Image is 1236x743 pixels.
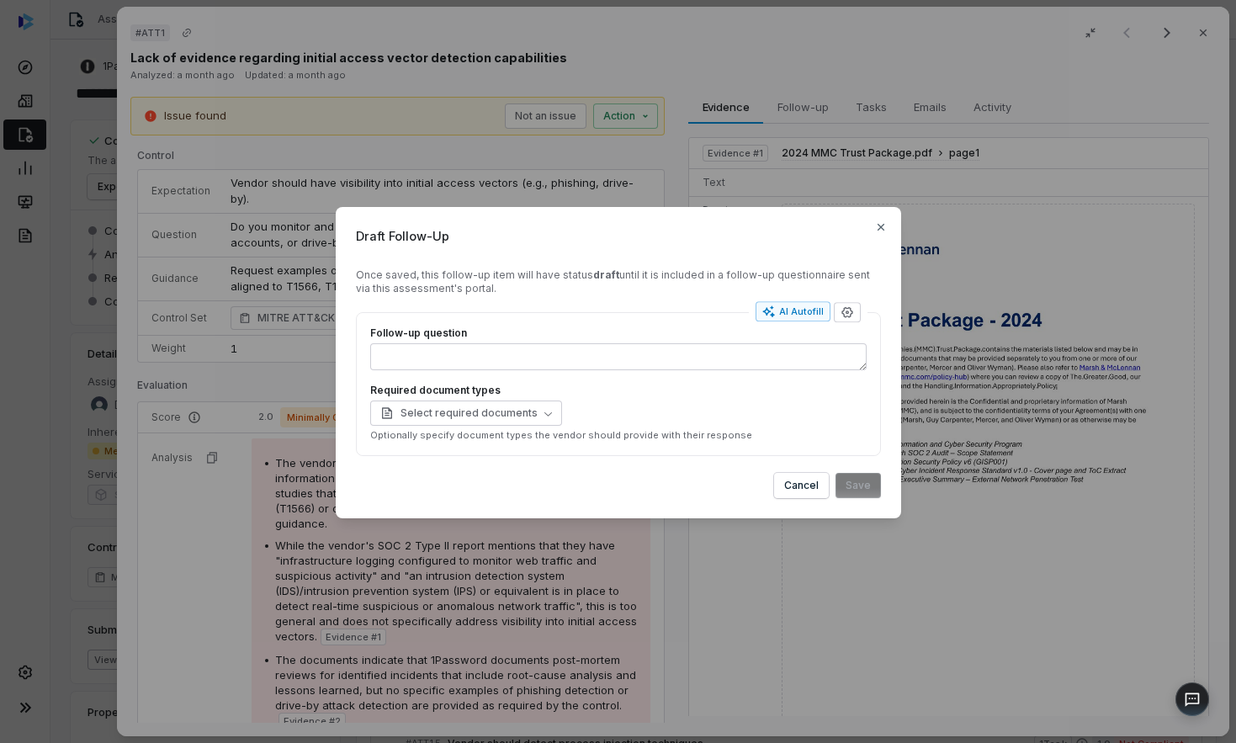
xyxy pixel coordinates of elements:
[380,406,538,420] span: Select required documents
[762,305,824,318] div: AI Autofill
[370,326,867,340] label: Follow-up question
[593,268,619,281] strong: draft
[370,384,867,397] label: Required document types
[356,227,881,245] span: Draft Follow-Up
[356,268,881,295] div: Once saved, this follow-up item will have status until it is included in a follow-up questionnair...
[774,473,829,498] button: Cancel
[756,301,830,321] button: AI Autofill
[370,429,867,442] p: Optionally specify document types the vendor should provide with their response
